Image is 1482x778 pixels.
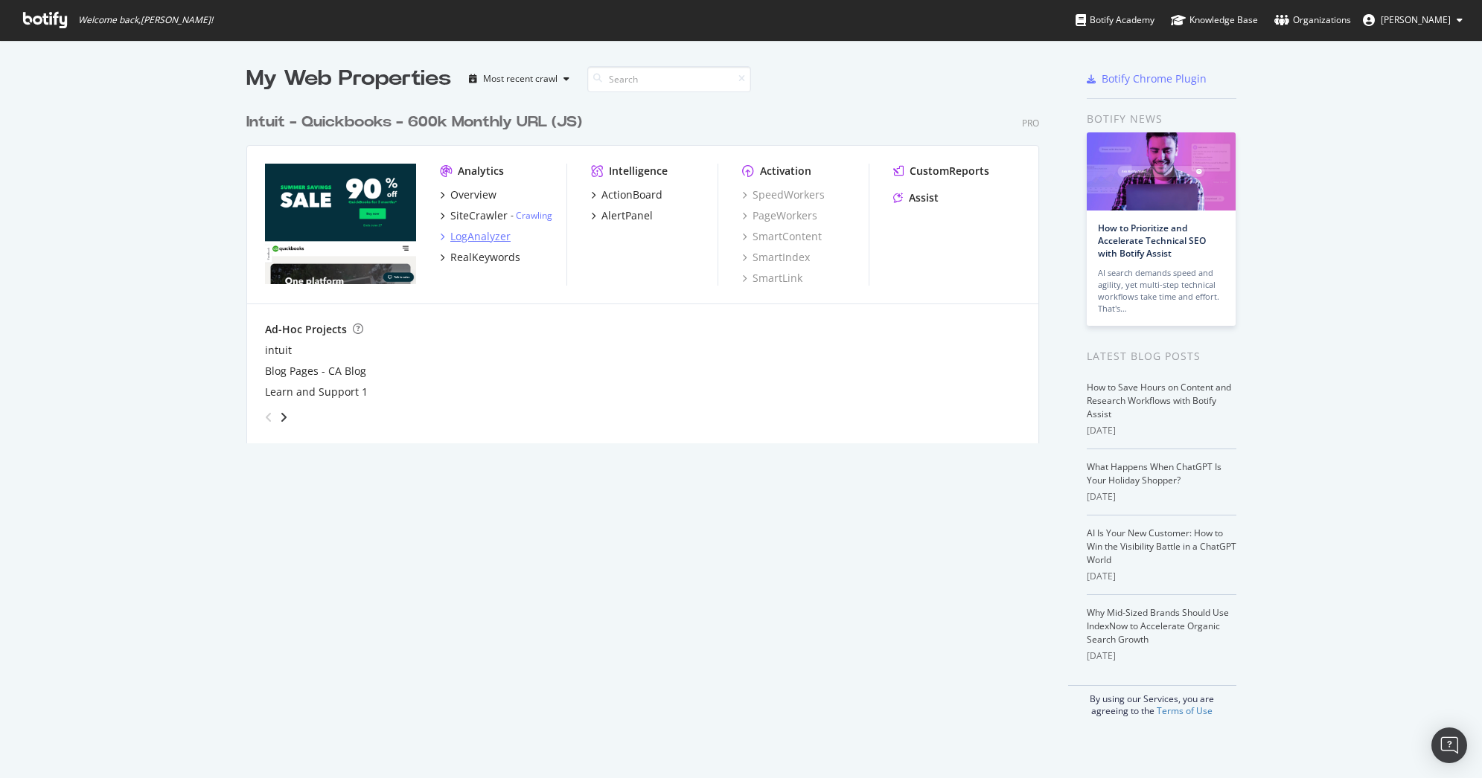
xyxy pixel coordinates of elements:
[265,343,292,358] a: intuit
[265,385,368,399] a: Learn and Support 1
[1157,704,1213,717] a: Terms of Use
[742,187,825,202] a: SpeedWorkers
[458,164,504,179] div: Analytics
[893,190,939,205] a: Assist
[893,164,989,179] a: CustomReports
[742,208,817,223] a: PageWorkers
[440,187,496,202] a: Overview
[246,94,1051,443] div: grid
[1098,222,1206,260] a: How to Prioritize and Accelerate Technical SEO with Botify Assist
[1274,13,1351,28] div: Organizations
[1087,71,1207,86] a: Botify Chrome Plugin
[1087,111,1236,127] div: Botify news
[440,250,520,265] a: RealKeywords
[265,364,366,379] a: Blog Pages - CA Blog
[246,112,588,133] a: Intuit - Quickbooks - 600k Monthly URL (JS)
[450,208,508,223] div: SiteCrawler
[1381,13,1451,26] span: Trevor Adrian
[910,164,989,179] div: CustomReports
[601,208,653,223] div: AlertPanel
[742,250,810,265] a: SmartIndex
[909,190,939,205] div: Assist
[1076,13,1154,28] div: Botify Academy
[742,271,802,286] a: SmartLink
[1087,490,1236,504] div: [DATE]
[1087,649,1236,663] div: [DATE]
[483,74,558,83] div: Most recent crawl
[1087,570,1236,583] div: [DATE]
[516,209,552,222] a: Crawling
[1087,132,1236,210] img: How to Prioritize and Accelerate Technical SEO with Botify Assist
[1102,71,1207,86] div: Botify Chrome Plugin
[265,322,347,337] div: Ad-Hoc Projects
[246,112,582,133] div: Intuit - Quickbooks - 600k Monthly URL (JS)
[1171,13,1258,28] div: Knowledge Base
[609,164,668,179] div: Intelligence
[742,229,822,244] a: SmartContent
[440,208,552,223] a: SiteCrawler- Crawling
[1087,460,1221,486] a: What Happens When ChatGPT Is Your Holiday Shopper?
[1351,8,1475,32] button: [PERSON_NAME]
[1087,381,1231,420] a: How to Save Hours on Content and Research Workflows with Botify Assist
[450,229,511,244] div: LogAnalyzer
[265,164,416,284] img: quickbooks.intuit.com
[450,250,520,265] div: RealKeywords
[1087,424,1236,437] div: [DATE]
[440,229,511,244] a: LogAnalyzer
[278,410,289,425] div: angle-right
[760,164,811,179] div: Activation
[591,187,662,202] a: ActionBoard
[1087,527,1236,566] a: AI Is Your New Customer: How to Win the Visibility Battle in a ChatGPT World
[246,64,451,94] div: My Web Properties
[450,187,496,202] div: Overview
[511,209,552,222] div: -
[78,14,213,26] span: Welcome back, [PERSON_NAME] !
[1087,606,1229,646] a: Why Mid-Sized Brands Should Use IndexNow to Accelerate Organic Search Growth
[1098,267,1224,315] div: AI search demands speed and agility, yet multi-step technical workflows take time and effort. Tha...
[587,66,751,92] input: Search
[463,67,575,91] button: Most recent crawl
[591,208,653,223] a: AlertPanel
[259,405,278,429] div: angle-left
[1022,117,1039,129] div: Pro
[1431,727,1467,763] div: Open Intercom Messenger
[1068,685,1236,717] div: By using our Services, you are agreeing to the
[601,187,662,202] div: ActionBoard
[1087,348,1236,364] div: Latest Blog Posts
